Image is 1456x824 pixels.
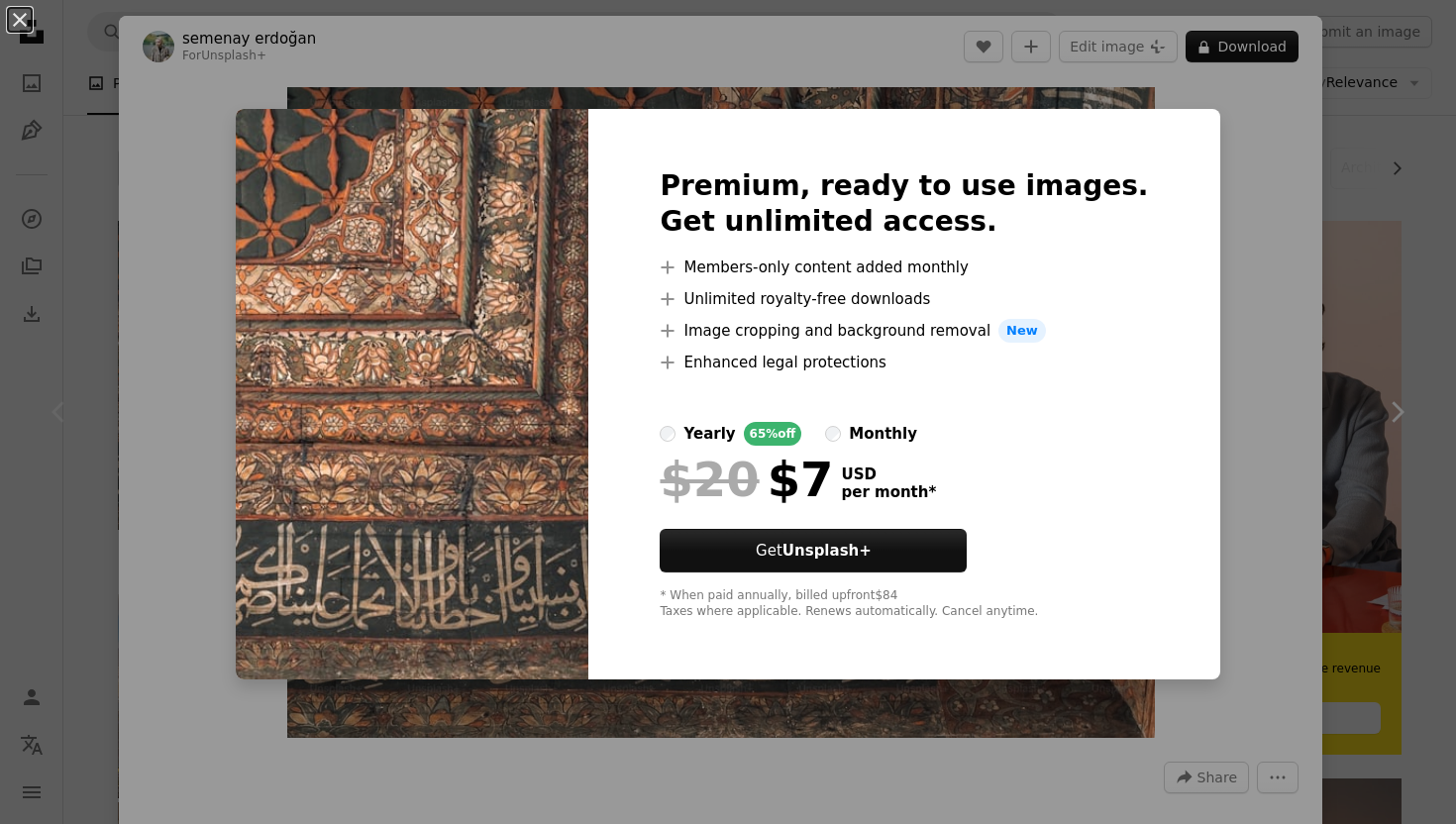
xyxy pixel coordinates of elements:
[849,422,917,446] div: monthly
[660,351,1148,374] li: Enhanced legal protections
[683,422,735,446] div: yearly
[841,465,936,483] span: USD
[660,454,759,505] span: $20
[660,529,967,572] button: GetUnsplash+
[660,588,1148,620] div: * When paid annually, billed upfront $84 Taxes where applicable. Renews automatically. Cancel any...
[660,256,1148,279] li: Members-only content added monthly
[841,483,936,501] span: per month *
[660,319,1148,343] li: Image cropping and background removal
[236,109,588,679] img: premium_photo-1677355499745-ee3edfba5a79
[660,168,1148,240] h2: Premium, ready to use images. Get unlimited access.
[660,426,676,442] input: yearly65%off
[998,319,1046,343] span: New
[660,454,833,505] div: $7
[744,422,802,446] div: 65% off
[825,426,841,442] input: monthly
[660,287,1148,311] li: Unlimited royalty-free downloads
[782,542,872,560] strong: Unsplash+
